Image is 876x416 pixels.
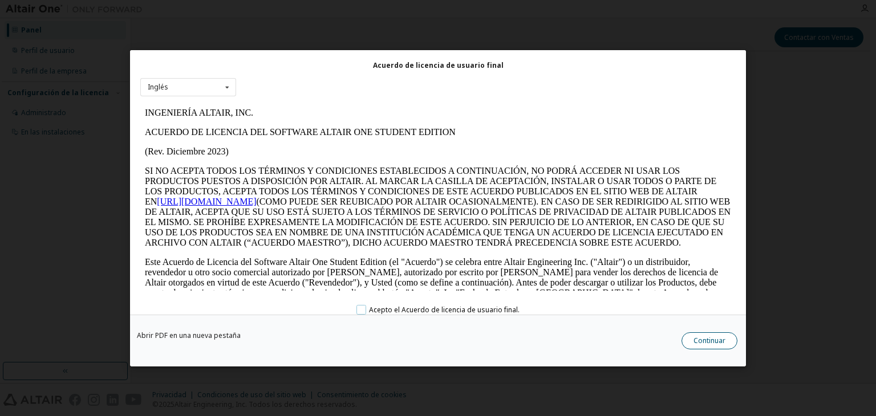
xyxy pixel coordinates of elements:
a: Abrir PDF en una nueva pestaña [137,332,241,339]
font: Acuerdo de licencia de usuario final [373,60,504,70]
button: Continuar [682,332,737,349]
font: ACUERDO DE LICENCIA DEL SOFTWARE ALTAIR ONE STUDENT EDITION [5,24,315,34]
font: Este Acuerdo de Licencia del Software Altair One Student Edition (el "Acuerdo") se celebra entre ... [5,154,578,205]
font: SI NO ACEPTA TODOS LOS TÉRMINOS Y CONDICIONES ESTABLECIDOS A CONTINUACIÓN, NO PODRÁ ACCEDER NI US... [5,63,576,103]
font: Continuar [693,336,725,345]
a: [URL][DOMAIN_NAME] [17,93,116,103]
font: (Rev. Diciembre 2023) [5,43,88,53]
font: INGENIERÍA ALTAIR, INC. [5,5,113,14]
font: (COMO PUEDE SER REUBICADO POR ALTAIR OCASIONALMENTE). EN CASO DE SER REDIRIGIDO AL SITIO WEB DE A... [5,93,590,144]
font: Inglés [148,82,168,92]
font: Abrir PDF en una nueva pestaña [137,331,241,340]
font: Acepto el Acuerdo de licencia de usuario final. [369,304,520,314]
